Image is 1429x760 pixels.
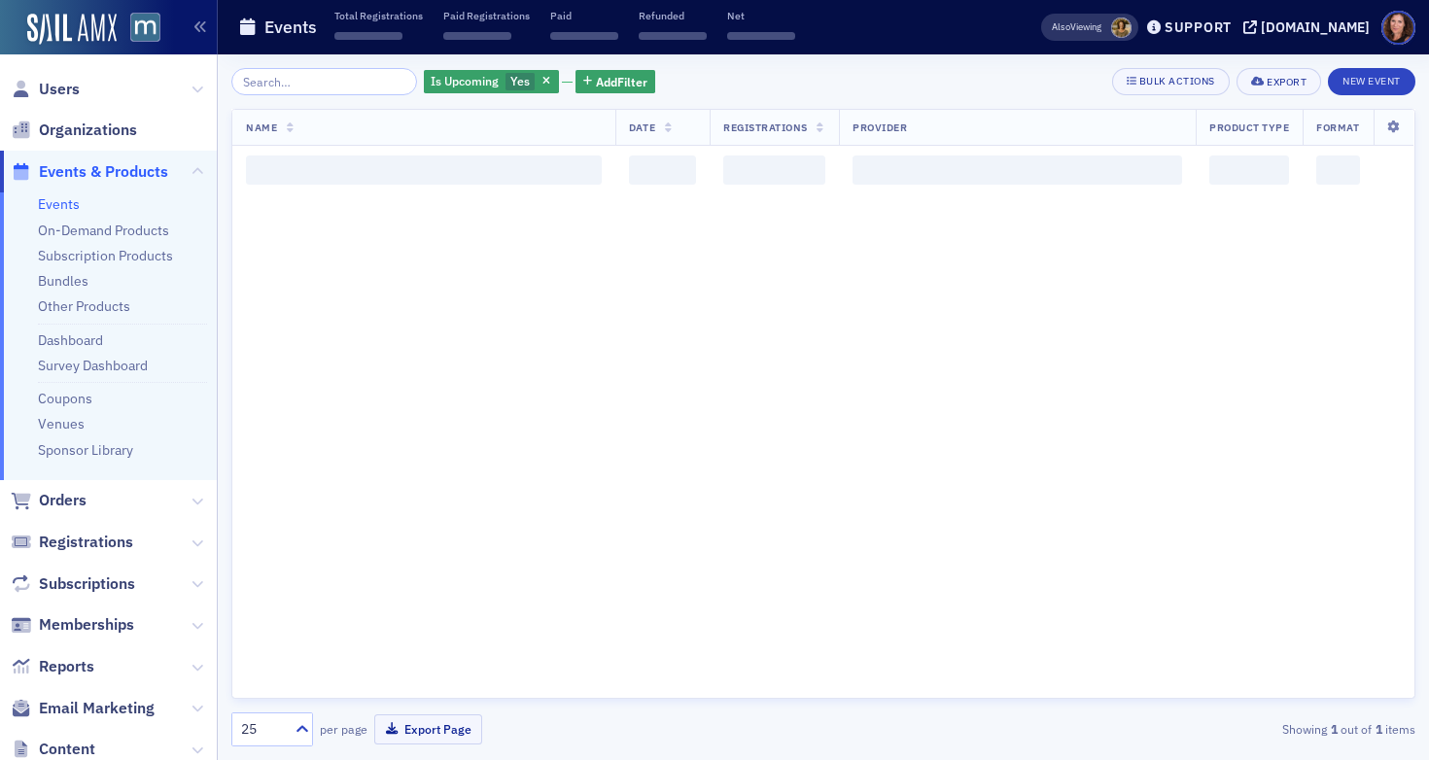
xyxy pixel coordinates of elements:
[39,120,137,141] span: Organizations
[1111,17,1132,38] span: Laura Swann
[853,155,1182,185] span: ‌
[11,79,80,100] a: Users
[130,13,160,43] img: SailAMX
[11,532,133,553] a: Registrations
[39,739,95,760] span: Content
[11,120,137,141] a: Organizations
[38,195,80,213] a: Events
[38,415,85,432] a: Venues
[39,161,168,183] span: Events & Products
[727,9,795,22] p: Net
[11,573,135,595] a: Subscriptions
[1052,20,1101,34] span: Viewing
[629,155,696,185] span: ‌
[1381,11,1415,45] span: Profile
[38,222,169,239] a: On-Demand Products
[550,9,618,22] p: Paid
[39,573,135,595] span: Subscriptions
[39,490,87,511] span: Orders
[11,161,168,183] a: Events & Products
[1139,76,1215,86] div: Bulk Actions
[38,357,148,374] a: Survey Dashboard
[1209,155,1289,185] span: ‌
[334,32,402,40] span: ‌
[1052,20,1070,33] div: Also
[1328,71,1415,88] a: New Event
[723,155,825,185] span: ‌
[727,32,795,40] span: ‌
[1237,68,1321,95] button: Export
[723,121,808,134] span: Registrations
[1209,121,1289,134] span: Product Type
[38,390,92,407] a: Coupons
[1243,20,1377,34] button: [DOMAIN_NAME]
[639,32,707,40] span: ‌
[1316,121,1359,134] span: Format
[117,13,160,46] a: View Homepage
[1372,720,1385,738] strong: 1
[39,614,134,636] span: Memberships
[1316,155,1360,185] span: ‌
[231,68,417,95] input: Search…
[1112,68,1230,95] button: Bulk Actions
[11,656,94,677] a: Reports
[246,155,602,185] span: ‌
[1267,77,1307,87] div: Export
[38,331,103,349] a: Dashboard
[431,73,499,88] span: Is Upcoming
[1034,720,1415,738] div: Showing out of items
[241,719,284,740] div: 25
[550,32,618,40] span: ‌
[1327,720,1341,738] strong: 1
[1165,18,1232,36] div: Support
[11,739,95,760] a: Content
[443,9,530,22] p: Paid Registrations
[575,70,655,94] button: AddFilter
[374,714,482,744] button: Export Page
[27,14,117,45] img: SailAMX
[11,490,87,511] a: Orders
[39,532,133,553] span: Registrations
[246,121,277,134] span: Name
[853,121,907,134] span: Provider
[443,32,511,40] span: ‌
[39,698,155,719] span: Email Marketing
[11,698,155,719] a: Email Marketing
[320,720,367,738] label: per page
[11,614,134,636] a: Memberships
[424,70,559,94] div: Yes
[38,441,133,459] a: Sponsor Library
[264,16,317,39] h1: Events
[39,656,94,677] span: Reports
[1328,68,1415,95] button: New Event
[639,9,707,22] p: Refunded
[39,79,80,100] span: Users
[38,247,173,264] a: Subscription Products
[38,272,88,290] a: Bundles
[510,73,530,88] span: Yes
[596,73,647,90] span: Add Filter
[1261,18,1370,36] div: [DOMAIN_NAME]
[334,9,423,22] p: Total Registrations
[38,297,130,315] a: Other Products
[629,121,655,134] span: Date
